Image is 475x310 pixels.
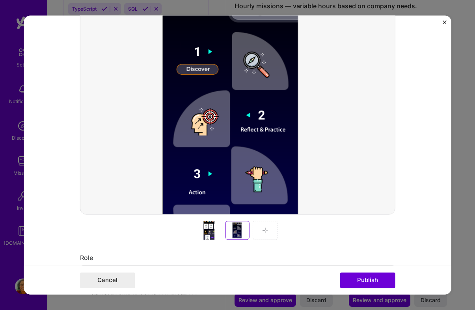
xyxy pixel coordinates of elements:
button: Publish [340,273,395,288]
button: Cancel [80,273,135,288]
img: Add [262,227,268,233]
button: Close [443,20,447,28]
div: Role [80,254,395,262]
